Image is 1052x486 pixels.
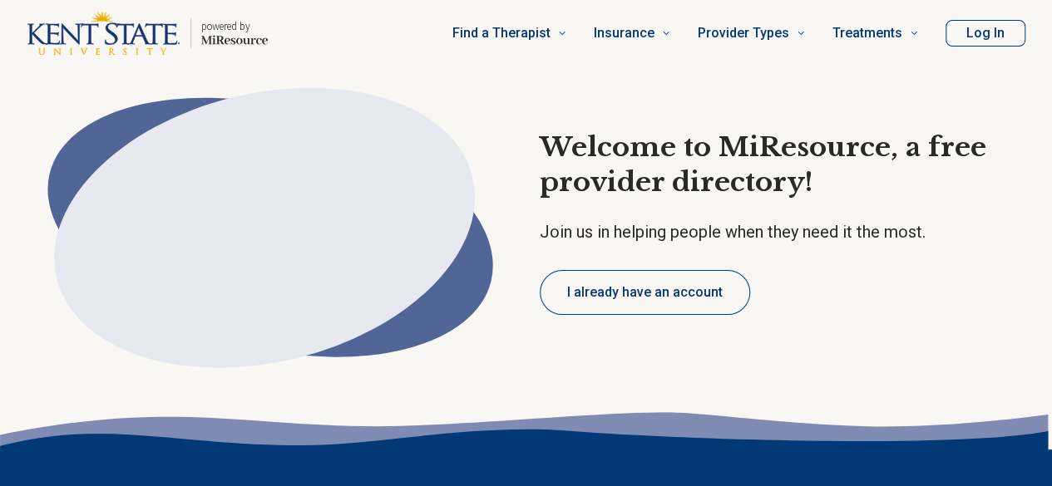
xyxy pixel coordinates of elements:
p: Join us in helping people when they need it the most. [540,220,1032,243]
p: powered by [201,20,268,33]
span: Provider Types [698,22,789,45]
span: Find a Therapist [452,22,551,45]
a: Home page [27,7,268,60]
span: Insurance [594,22,654,45]
button: I already have an account [540,270,750,315]
span: Treatments [832,22,902,45]
h1: Welcome to MiResource, a free provider directory! [540,130,1032,199]
button: Log In [946,20,1025,47]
